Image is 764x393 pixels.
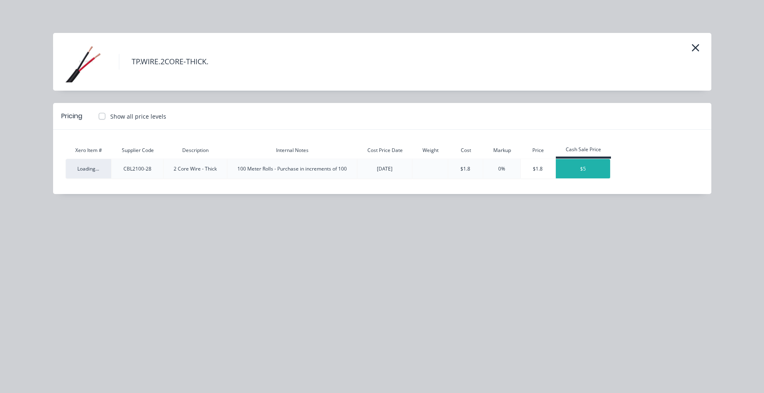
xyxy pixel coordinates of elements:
[521,147,556,154] div: Price
[556,165,610,173] div: $5
[448,165,483,173] div: $1.8
[358,147,413,154] div: Cost Price Date
[228,147,358,154] div: Internal Notes
[448,147,483,154] div: Cost
[228,165,357,173] div: 100 Meter Rolls - Purchase in increments of 100
[77,165,99,172] span: Loading...
[413,147,448,154] div: Weight
[65,147,112,154] div: Xero Item #
[112,147,164,154] div: Supplier Code
[483,165,520,173] div: 0%
[119,54,209,70] h4: TP.WIRE.2CORE-THICK.
[483,147,521,154] div: Markup
[65,41,107,82] img: TP.WIRE.2CORE-THICK.
[556,146,611,153] div: Cash Sale Price
[110,112,166,121] label: Show all price levels
[61,111,82,121] div: Pricing
[112,165,163,173] div: CBL2100-28
[164,165,227,173] div: 2 Core Wire - Thick
[521,165,555,173] div: $1.8
[358,165,412,173] div: [DATE]
[164,147,228,154] div: Description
